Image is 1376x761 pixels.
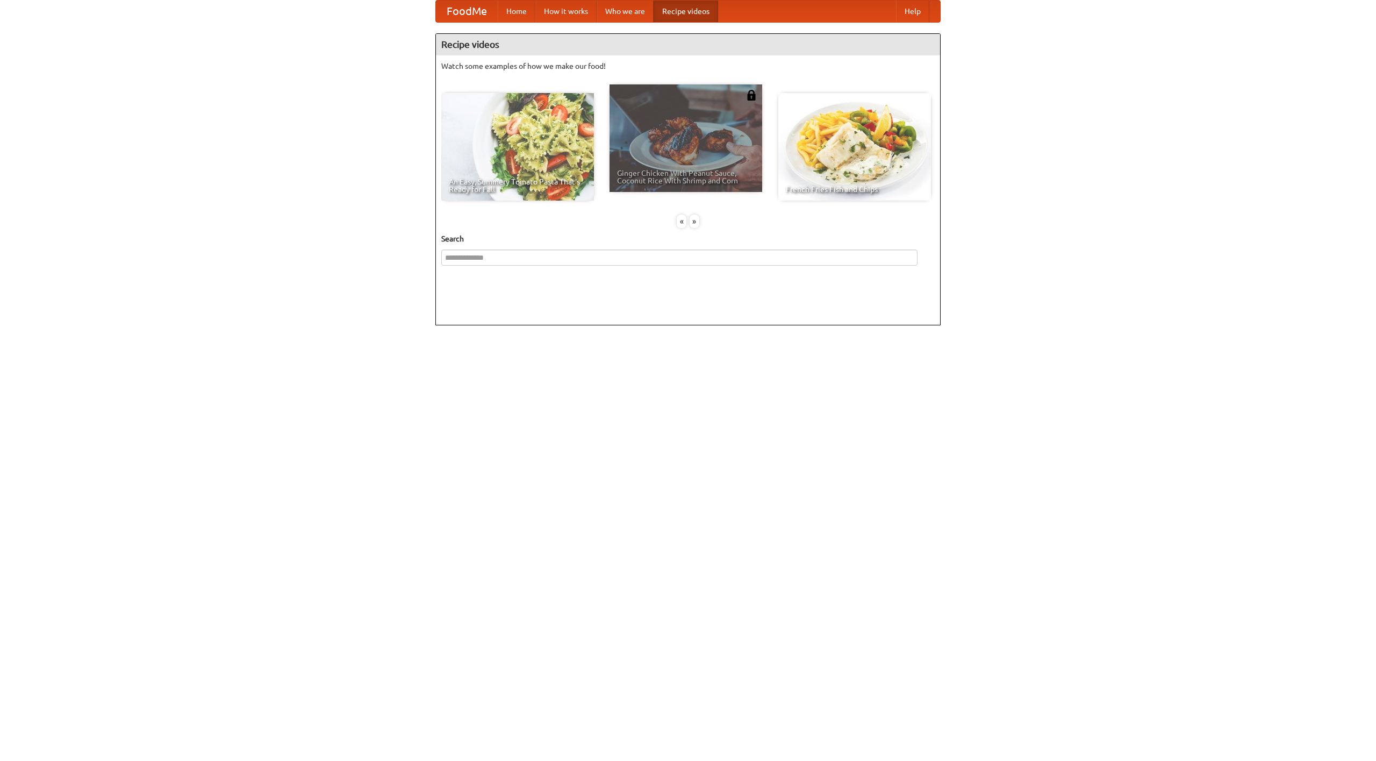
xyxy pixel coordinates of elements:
[896,1,929,22] a: Help
[498,1,535,22] a: Home
[535,1,597,22] a: How it works
[786,186,923,193] span: French Fries Fish and Chips
[654,1,718,22] a: Recipe videos
[436,1,498,22] a: FoodMe
[690,215,699,228] div: »
[778,93,931,201] a: French Fries Fish and Chips
[441,233,935,244] h5: Search
[677,215,686,228] div: «
[441,61,935,72] p: Watch some examples of how we make our food!
[597,1,654,22] a: Who we are
[449,178,586,193] span: An Easy, Summery Tomato Pasta That's Ready for Fall
[441,93,594,201] a: An Easy, Summery Tomato Pasta That's Ready for Fall
[436,34,940,55] h4: Recipe videos
[746,90,757,101] img: 483408.png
